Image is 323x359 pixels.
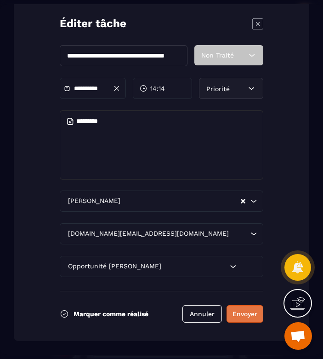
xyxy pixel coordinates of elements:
[284,322,312,350] a: Ouvrir le chat
[60,256,263,277] div: Search for option
[201,52,234,59] span: Non Traité
[150,84,165,93] span: 14:14
[74,310,148,318] p: Marquer comme réalisé
[60,223,263,244] div: Search for option
[60,16,126,31] p: Éditer tâche
[206,85,230,93] span: Priorité
[227,305,263,323] button: Envoyer
[163,261,227,272] input: Search for option
[66,196,122,206] span: [PERSON_NAME]
[231,229,248,239] input: Search for option
[182,305,222,323] button: Annuler
[60,191,263,212] div: Search for option
[66,261,163,272] span: Opportunité [PERSON_NAME]
[122,196,240,206] input: Search for option
[66,229,231,239] span: [DOMAIN_NAME][EMAIL_ADDRESS][DOMAIN_NAME]
[241,198,245,205] button: Clear Selected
